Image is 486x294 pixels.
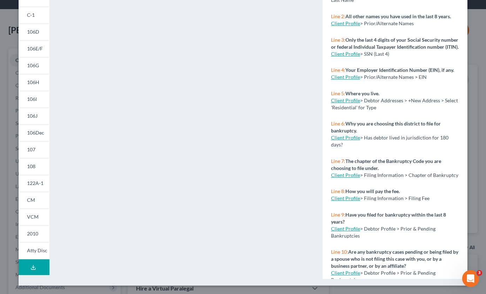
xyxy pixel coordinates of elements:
strong: All other names you have used in the last 8 years. [345,13,451,19]
a: VCM [19,208,49,225]
span: 2010 [27,231,38,237]
span: > Debtor Addresses > +New Address > Select 'Residential' for Type [331,97,458,110]
span: > Filing Information > Filing Fee [360,195,430,201]
span: Line 2: [331,13,345,19]
span: 122A-1 [27,180,43,186]
span: 106Dec [27,130,44,136]
span: CM [27,197,35,203]
span: 107 [27,146,35,152]
span: 106D [27,29,39,35]
a: Atty Disc [19,242,49,259]
span: Line 5: [331,90,345,96]
a: 122A-1 [19,175,49,192]
span: > Prior/Alternate Names > EIN [360,74,427,80]
a: Client Profile [331,270,360,276]
span: 106E/F [27,46,43,52]
span: 106I [27,96,37,102]
span: Line 6: [331,121,345,127]
a: 107 [19,141,49,158]
a: 106J [19,108,49,124]
span: > Filing Information > Chapter of Bankruptcy [360,172,458,178]
span: Line 4: [331,67,345,73]
span: Line 8: [331,188,345,194]
span: VCM [27,214,39,220]
span: Line 3: [331,37,345,43]
span: > Debtor Profile > Prior & Pending Bankruptcies [331,270,436,283]
span: 106G [27,62,39,68]
strong: Have you filed for bankruptcy within the last 8 years? [331,212,446,225]
span: > Debtor Profile > Prior & Pending Bankruptcies [331,226,436,239]
a: 106E/F [19,40,49,57]
span: 108 [27,163,35,169]
a: 106D [19,23,49,40]
strong: Are any bankruptcy cases pending or being filed by a spouse who is not filing this case with you,... [331,249,458,269]
a: Client Profile [331,135,360,141]
iframe: Intercom live chat [462,270,479,287]
a: Client Profile [331,172,360,178]
span: > SSN (Last 4) [360,51,389,57]
a: 106I [19,91,49,108]
strong: Only the last 4 digits of your Social Security number or federal Individual Taxpayer Identificati... [331,37,459,50]
a: 108 [19,158,49,175]
a: 106Dec [19,124,49,141]
strong: Your Employer Identification Number (EIN), if any. [345,67,454,73]
span: 3 [477,270,482,276]
strong: How you will pay the fee. [345,188,400,194]
a: 106G [19,57,49,74]
a: Client Profile [331,51,360,57]
strong: The chapter of the Bankruptcy Code you are choosing to file under. [331,158,441,171]
span: 106J [27,113,38,119]
span: 106H [27,79,39,85]
a: Client Profile [331,226,360,232]
a: Client Profile [331,20,360,26]
span: Atty Disc [27,247,47,253]
strong: Why you are choosing this district to file for bankruptcy. [331,121,441,134]
span: Line 10: [331,249,348,255]
span: C-1 [27,12,35,18]
a: 2010 [19,225,49,242]
span: > Prior/Alternate Names [360,20,414,26]
a: Client Profile [331,97,360,103]
a: C-1 [19,7,49,23]
a: Client Profile [331,74,360,80]
a: CM [19,192,49,208]
span: Line 7: [331,158,345,164]
a: Client Profile [331,195,360,201]
span: Line 9: [331,212,345,218]
strong: Where you live. [345,90,379,96]
span: > Has debtor lived in jurisdiction for 180 days? [331,135,448,148]
a: 106H [19,74,49,91]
